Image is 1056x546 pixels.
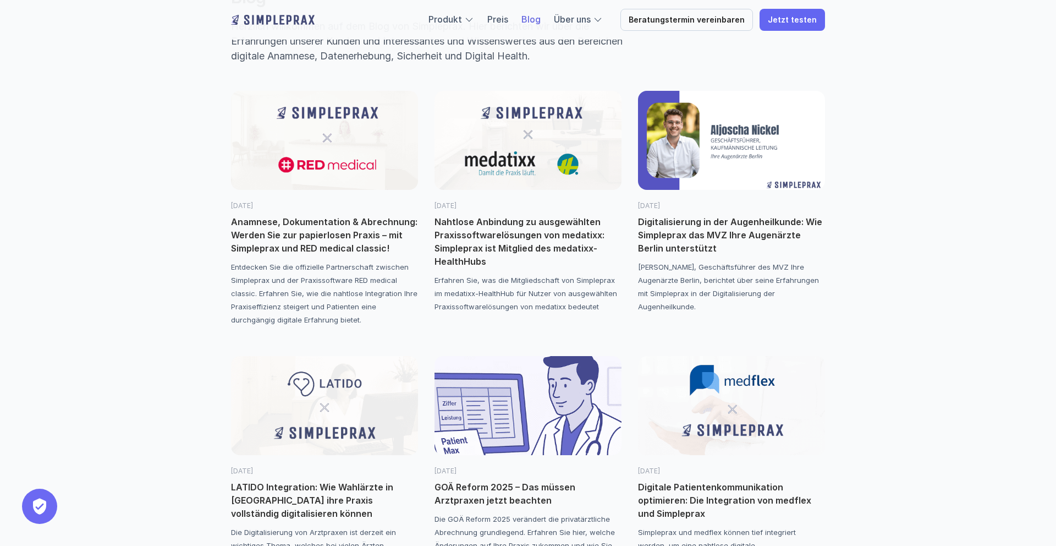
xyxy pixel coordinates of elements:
p: Nahtlose Anbindung zu ausgewählten Praxissoftwarelösungen von medatixx: Simpleprax ist Mitglied d... [435,215,621,268]
a: [DATE]Nahtlose Anbindung zu ausgewählten Praxissoftwarelösungen von medatixx: Simpleprax ist Mitg... [435,91,621,313]
p: Jetzt testen [768,15,817,25]
p: LATIDO Integration: Wie Wahlärzte in [GEOGRAPHIC_DATA] ihre Praxis vollständig digitalisieren können [231,481,418,520]
p: Entdecken Sie die offizielle Partnerschaft zwischen Simpleprax und der Praxissoftware RED medical... [231,260,418,326]
p: Erfahren Sie, was die Mitgliedschaft von Simpleprax im medatixx-HealthHub für Nutzer von ausgewäh... [435,274,621,313]
img: GOÄ Reform 2025 [435,356,621,455]
p: Digitalisierung in der Augenheilkunde: Wie Simpleprax das MVZ Ihre Augenärzte Berlin unterstützt [638,215,825,255]
a: Blog [521,14,541,25]
p: [DATE] [638,201,825,211]
a: Preis [487,14,508,25]
p: [DATE] [638,466,825,476]
p: [DATE] [435,201,621,211]
img: Latido x Simpleprax [231,356,418,455]
p: Digitale Patientenkommunikation optimieren: Die Integration von medflex und Simpleprax [638,481,825,520]
a: Produkt [428,14,462,25]
p: [DATE] [231,466,418,476]
p: Anamnese, Dokumentation & Abrechnung: Werden Sie zur papierlosen Praxis – mit Simpleprax und RED ... [231,215,418,255]
a: [DATE]Anamnese, Dokumentation & Abrechnung: Werden Sie zur papierlosen Praxis – mit Simpleprax un... [231,91,418,326]
a: Über uns [554,14,591,25]
p: [PERSON_NAME], Geschäftsführer des MVZ Ihre Augenärzte Berlin, berichtet über seine Erfahrungen m... [638,260,825,313]
a: Beratungstermin vereinbaren [620,9,753,31]
p: [DATE] [435,466,621,476]
a: Jetzt testen [760,9,825,31]
p: [DATE] [231,201,418,211]
p: GOÄ Reform 2025 – Das müssen Arztpraxen jetzt beachten [435,481,621,507]
p: Herzlich willkommen auf dem Blog von Simpleprax. Hier berichten wir über die Erfahrungen unserer ... [231,19,647,63]
a: [DATE]Digitalisierung in der Augenheilkunde: Wie Simpleprax das MVZ Ihre Augenärzte Berlin unters... [638,91,825,313]
p: Beratungstermin vereinbaren [629,15,745,25]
